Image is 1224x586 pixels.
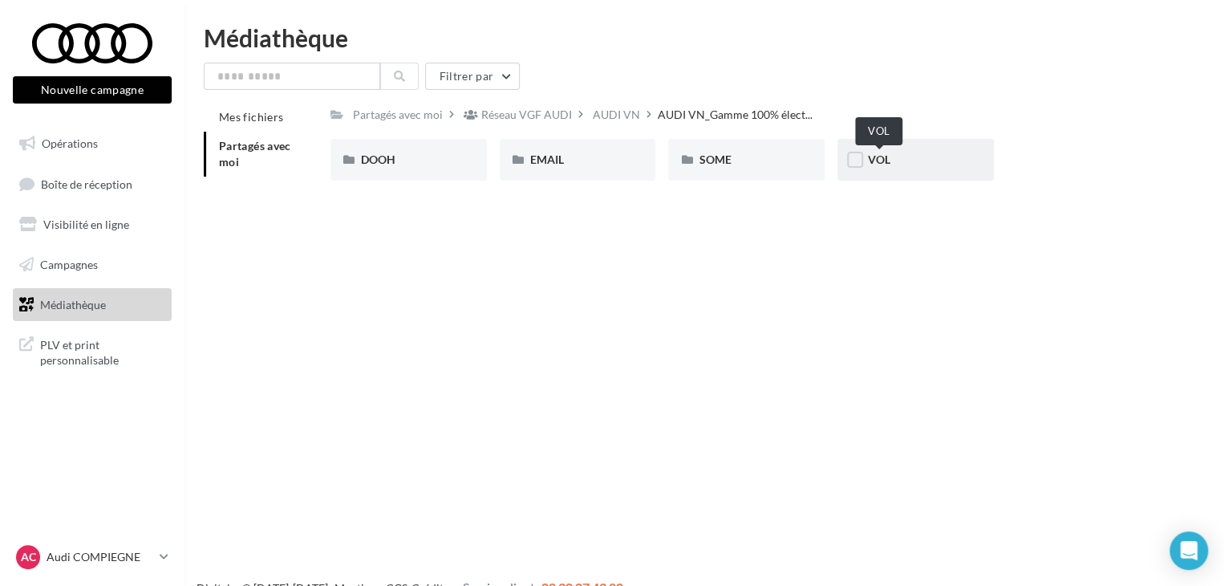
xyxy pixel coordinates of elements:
[40,334,165,368] span: PLV et print personnalisable
[47,549,153,565] p: Audi COMPIEGNE
[530,153,564,166] span: EMAIL
[42,42,181,55] div: Domaine: [DOMAIN_NAME]
[202,95,242,105] div: Mots-clés
[10,328,175,375] a: PLV et print personnalisable
[13,76,172,104] button: Nouvelle campagne
[10,127,175,161] a: Opérations
[40,258,98,271] span: Campagnes
[67,93,79,106] img: tab_domain_overview_orange.svg
[868,153,890,166] span: VOL
[26,42,39,55] img: website_grey.svg
[40,297,106,311] span: Médiathèque
[21,549,36,565] span: AC
[41,177,132,190] span: Boîte de réception
[353,107,443,123] div: Partagés avec moi
[43,218,129,231] span: Visibilité en ligne
[26,26,39,39] img: logo_orange.svg
[219,110,283,124] span: Mes fichiers
[42,136,98,150] span: Opérations
[593,107,640,123] div: AUDI VN
[219,139,291,169] span: Partagés avec moi
[10,167,175,201] a: Boîte de réception
[855,117,902,145] div: VOL
[10,208,175,242] a: Visibilité en ligne
[184,93,197,106] img: tab_keywords_by_traffic_grey.svg
[204,26,1205,50] div: Médiathèque
[10,288,175,322] a: Médiathèque
[45,26,79,39] div: v 4.0.25
[84,95,124,105] div: Domaine
[481,107,572,123] div: Réseau VGF AUDI
[658,107,813,123] span: AUDI VN_Gamme 100% élect...
[10,248,175,282] a: Campagnes
[425,63,520,90] button: Filtrer par
[13,542,172,572] a: AC Audi COMPIEGNE
[699,153,731,166] span: SOME
[1169,531,1208,570] div: Open Intercom Messenger
[361,153,395,166] span: DOOH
